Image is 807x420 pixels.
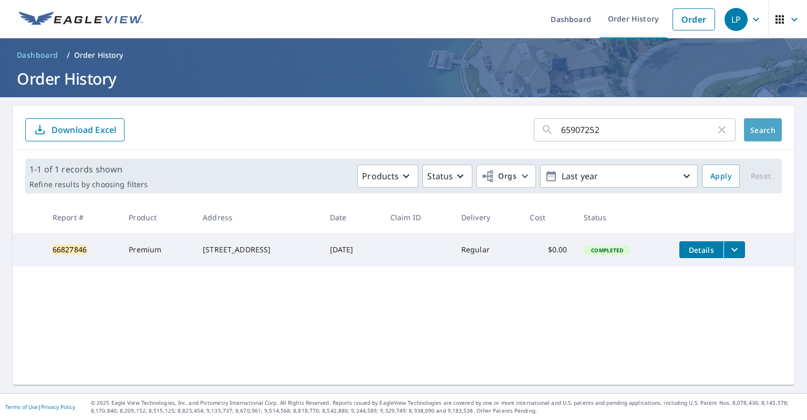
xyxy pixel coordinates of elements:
[453,202,522,233] th: Delivery
[5,403,38,411] a: Terms of Use
[203,244,313,255] div: [STREET_ADDRESS]
[5,404,75,410] p: |
[13,47,63,64] a: Dashboard
[53,244,87,254] mark: 66827846
[725,8,748,31] div: LP
[672,8,715,30] a: Order
[710,170,731,183] span: Apply
[422,165,472,188] button: Status
[322,233,382,267] td: [DATE]
[13,47,794,64] nav: breadcrumb
[521,233,575,267] td: $0.00
[120,202,194,233] th: Product
[540,165,698,188] button: Last year
[702,165,740,188] button: Apply
[362,170,399,182] p: Products
[723,241,745,258] button: filesDropdownBtn-66827846
[194,202,322,233] th: Address
[17,50,58,60] span: Dashboard
[585,247,629,254] span: Completed
[679,241,723,258] button: detailsBtn-66827846
[521,202,575,233] th: Cost
[744,118,782,141] button: Search
[481,170,516,183] span: Orgs
[44,202,120,233] th: Report #
[382,202,453,233] th: Claim ID
[29,180,148,189] p: Refine results by choosing filters
[74,50,123,60] p: Order History
[427,170,453,182] p: Status
[752,125,773,135] span: Search
[322,202,382,233] th: Date
[19,12,143,27] img: EV Logo
[575,202,671,233] th: Status
[557,167,680,186] p: Last year
[453,233,522,267] td: Regular
[25,118,125,141] button: Download Excel
[120,233,194,267] td: Premium
[686,245,717,255] span: Details
[357,165,418,188] button: Products
[41,403,75,411] a: Privacy Policy
[561,115,716,145] input: Address, Report #, Claim ID, etc.
[51,124,116,136] p: Download Excel
[29,163,148,176] p: 1-1 of 1 records shown
[477,165,536,188] button: Orgs
[13,68,794,89] h1: Order History
[67,49,70,62] li: /
[91,399,802,415] p: © 2025 Eagle View Technologies, Inc. and Pictometry International Corp. All Rights Reserved. Repo...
